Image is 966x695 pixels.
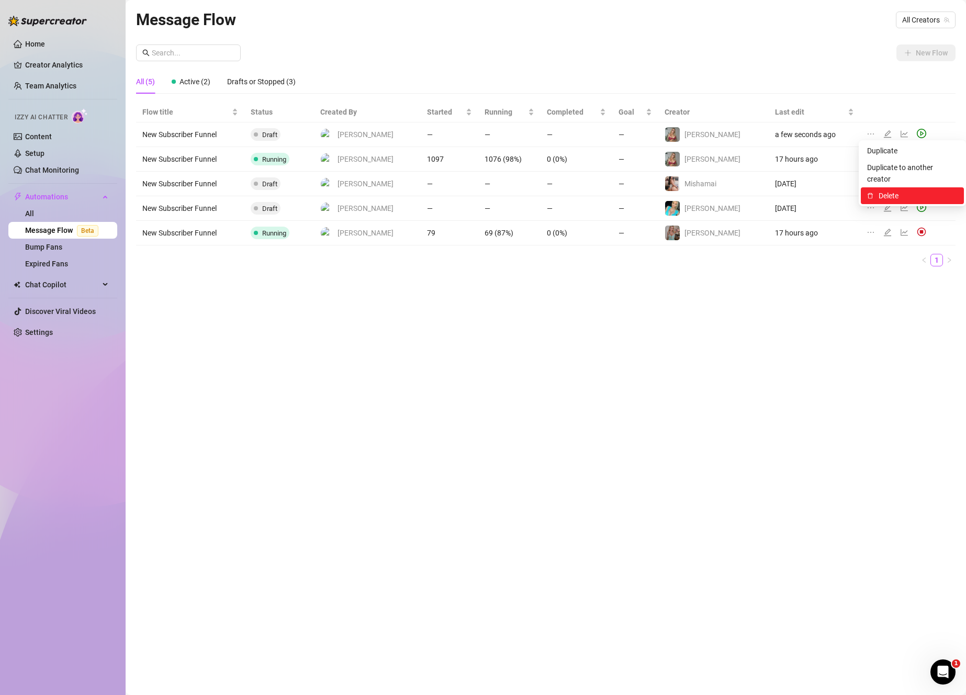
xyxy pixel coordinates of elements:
[8,16,87,26] img: logo-BBDzfeDw.svg
[77,225,98,237] span: Beta
[867,130,875,138] span: ellipsis
[930,659,956,685] iframe: Intercom live chat
[665,226,680,240] img: Laura
[321,153,333,165] img: Andrea Lozano
[867,162,958,185] span: Duplicate to another creator
[943,254,956,266] li: Next Page
[421,221,478,245] td: 79
[612,196,658,221] td: —
[25,209,34,218] a: All
[547,106,598,118] span: Completed
[314,102,421,122] th: Created By
[612,122,658,147] td: —
[478,147,541,172] td: 1076 (98%)
[541,196,612,221] td: —
[619,106,643,118] span: Goal
[262,155,286,163] span: Running
[684,130,740,139] span: [PERSON_NAME]
[14,281,20,288] img: Chat Copilot
[136,122,244,147] td: New Subscriber Funnel
[142,49,150,57] span: search
[769,102,860,122] th: Last edit
[244,102,313,122] th: Status
[541,102,612,122] th: Completed
[541,221,612,245] td: 0 (0%)
[25,57,109,73] a: Creator Analytics
[900,204,908,212] span: line-chart
[900,228,908,237] span: line-chart
[14,193,22,201] span: thunderbolt
[338,203,394,214] span: [PERSON_NAME]
[25,149,44,158] a: Setup
[25,328,53,337] a: Settings
[338,153,394,165] span: [PERSON_NAME]
[478,122,541,147] td: —
[541,172,612,196] td: —
[262,180,277,188] span: Draft
[25,188,99,205] span: Automations
[262,131,277,139] span: Draft
[665,201,680,216] img: Emily
[684,155,740,163] span: [PERSON_NAME]
[879,190,958,201] span: Delete
[952,659,960,668] span: 1
[25,260,68,268] a: Expired Fans
[15,113,68,122] span: Izzy AI Chatter
[485,106,526,118] span: Running
[25,307,96,316] a: Discover Viral Videos
[943,17,950,23] span: team
[769,221,860,245] td: 17 hours ago
[684,180,716,188] span: Mishamai
[612,172,658,196] td: —
[769,122,860,147] td: a few seconds ago
[25,132,52,141] a: Content
[478,196,541,221] td: —
[684,204,740,212] span: [PERSON_NAME]
[883,204,892,212] span: edit
[665,176,680,191] img: Mishamai
[896,44,956,61] button: New Flow
[917,129,926,138] span: play-circle
[136,102,244,122] th: Flow title
[769,172,860,196] td: [DATE]
[421,172,478,196] td: —
[883,130,892,138] span: edit
[338,227,394,239] span: [PERSON_NAME]
[421,147,478,172] td: 1097
[136,7,236,32] article: Message Flow
[142,106,230,118] span: Flow title
[918,254,930,266] button: left
[946,257,952,263] span: right
[612,102,658,122] th: Goal
[179,77,210,86] span: Active (2)
[321,129,333,141] img: Andrea Lozano
[769,196,860,221] td: [DATE]
[25,226,103,234] a: Message FlowBeta
[262,229,286,237] span: Running
[867,228,875,237] span: ellipsis
[931,254,942,266] a: 1
[227,76,296,87] div: Drafts or Stopped (3)
[25,166,79,174] a: Chat Monitoring
[25,276,99,293] span: Chat Copilot
[338,178,394,189] span: [PERSON_NAME]
[917,203,926,212] span: play-circle
[321,178,333,190] img: Andrea Lozano
[321,203,333,215] img: Andrea Lozano
[658,102,769,122] th: Creator
[25,40,45,48] a: Home
[321,227,333,239] img: Andrea Lozano
[943,254,956,266] button: right
[867,145,958,156] span: Duplicate
[612,147,658,172] td: —
[478,102,541,122] th: Running
[262,205,277,212] span: Draft
[867,193,874,199] span: delete
[427,106,464,118] span: Started
[136,147,244,172] td: New Subscriber Funnel
[883,228,892,237] span: edit
[421,102,478,122] th: Started
[541,147,612,172] td: 0 (0%)
[338,129,394,140] span: [PERSON_NAME]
